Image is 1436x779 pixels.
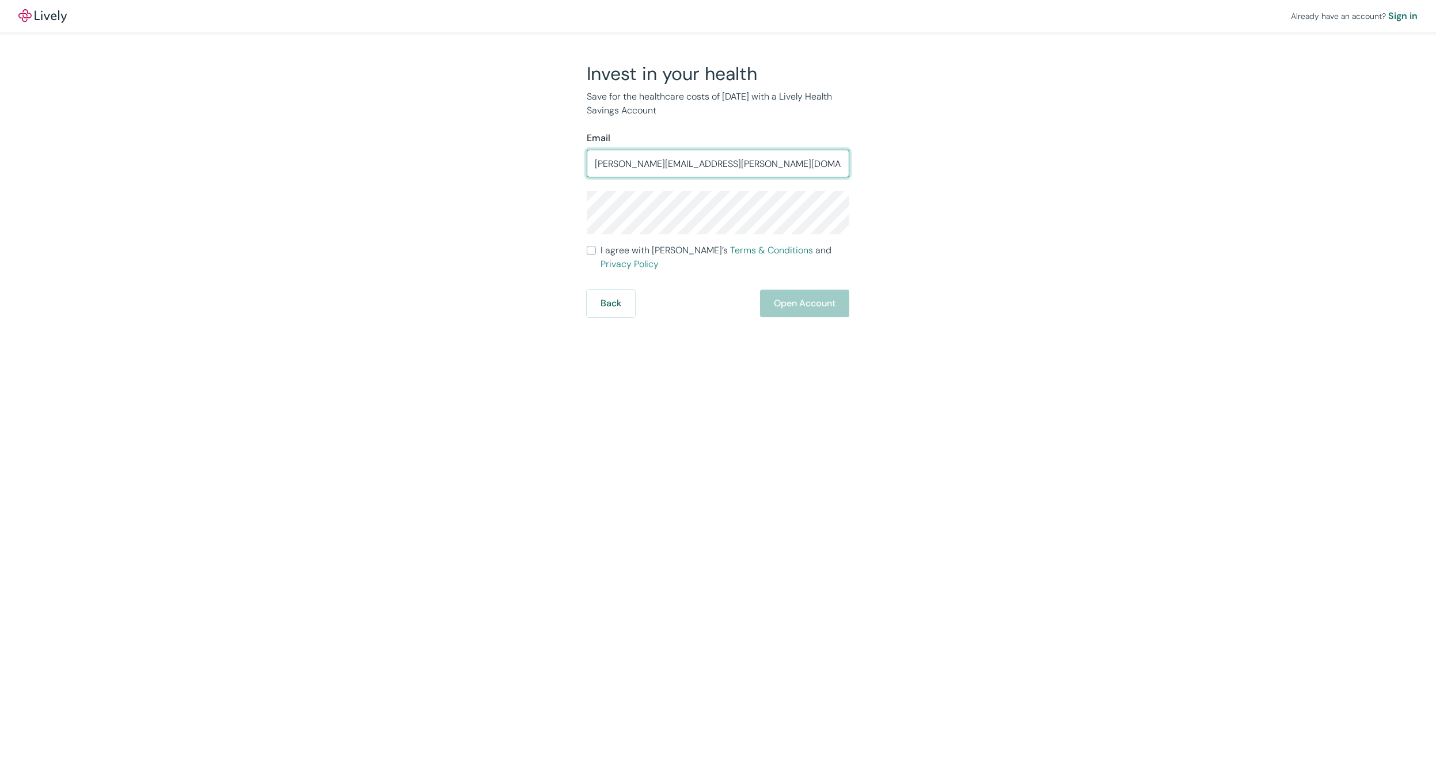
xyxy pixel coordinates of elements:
span: I agree with [PERSON_NAME]’s and [601,244,849,271]
a: LivelyLively [18,9,67,23]
p: Save for the healthcare costs of [DATE] with a Lively Health Savings Account [587,90,849,117]
a: Privacy Policy [601,258,659,270]
a: Sign in [1388,9,1418,23]
img: Lively [18,9,67,23]
div: Already have an account? [1291,9,1418,23]
h2: Invest in your health [587,62,849,85]
button: Back [587,290,635,317]
label: Email [587,131,610,145]
a: Terms & Conditions [730,244,813,256]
